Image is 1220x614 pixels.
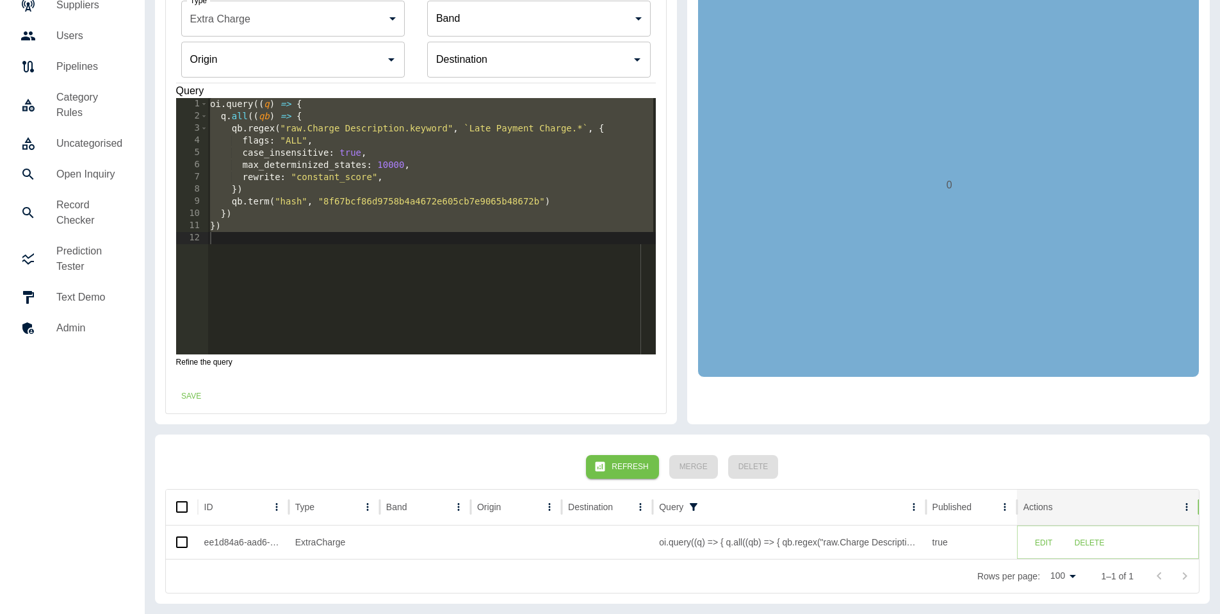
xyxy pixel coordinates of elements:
legend: Query [176,83,204,98]
a: Pipelines [10,51,134,82]
h5: Record Checker [56,197,124,228]
div: 1 active filter [685,498,703,516]
a: Users [10,21,134,51]
button: Show filters [685,498,703,516]
div: 9 [176,195,208,208]
h5: Category Rules [56,90,124,120]
a: Category Rules [10,82,134,128]
div: Query [659,502,683,512]
button: Open [382,51,400,69]
div: 6 [176,159,208,171]
h5: Users [56,28,124,44]
h5: Prediction Tester [56,244,124,274]
div: Type [295,502,314,512]
button: Origin column menu [541,498,558,516]
div: 2 [176,110,208,122]
div: ID [204,502,213,512]
div: 12 [176,232,208,244]
a: Open Inquiry [10,159,134,190]
p: 0 [945,178,952,193]
div: Destination [568,502,613,512]
button: Actions column menu [1178,498,1196,516]
div: 3 [176,122,208,135]
div: 10 [176,208,208,220]
span: Toggle code folding, rows 1 through 11 [200,98,207,110]
button: Band column menu [450,498,468,516]
p: Rows per page: [977,570,1040,583]
p: 1–1 of 1 [1101,570,1134,583]
div: 7 [176,171,208,183]
a: Record Checker [10,190,134,236]
span: Toggle code folding, rows 3 through 8 [200,122,207,135]
h5: Text Demo [56,290,124,305]
h5: Uncategorised [56,136,124,151]
button: Published column menu [996,498,1014,516]
button: Query column menu [905,498,923,516]
span: Toggle code folding, rows 2 through 10 [200,110,207,122]
div: oi.query((q) => { q.all((qb) => { qb.regex("raw.Charge Description.keyword", `Late Payment Charge... [653,526,925,559]
button: Open [628,51,646,69]
h5: Open Inquiry [56,167,124,182]
button: Save [171,385,212,408]
div: 11 [176,220,208,232]
div: 1 [176,98,208,110]
button: Edit [1023,531,1064,555]
a: Admin [10,313,134,344]
a: Uncategorised [10,128,134,159]
a: Text Demo [10,282,134,313]
p: Refine the query [176,356,656,369]
button: Refresh [586,455,658,479]
button: Destination column menu [631,498,649,516]
div: Actions [1023,502,1053,512]
div: Extra Charge [181,1,405,37]
a: Prediction Tester [10,236,134,282]
h5: Pipelines [56,59,124,74]
h5: Admin [56,320,124,336]
button: ID column menu [268,498,286,516]
div: Band [386,502,407,512]
button: Type column menu [359,498,377,516]
button: Delete [1064,531,1115,555]
div: Origin [477,502,501,512]
div: ExtraCharge [289,526,380,559]
div: 4 [176,135,208,147]
div: 8 [176,183,208,195]
div: true [926,526,1017,559]
div: 100 [1045,567,1080,585]
div: 5 [176,147,208,159]
div: Published [932,502,972,512]
div: ee1d84a6-aad6-4c03-84cb-3134155565de [198,526,289,559]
